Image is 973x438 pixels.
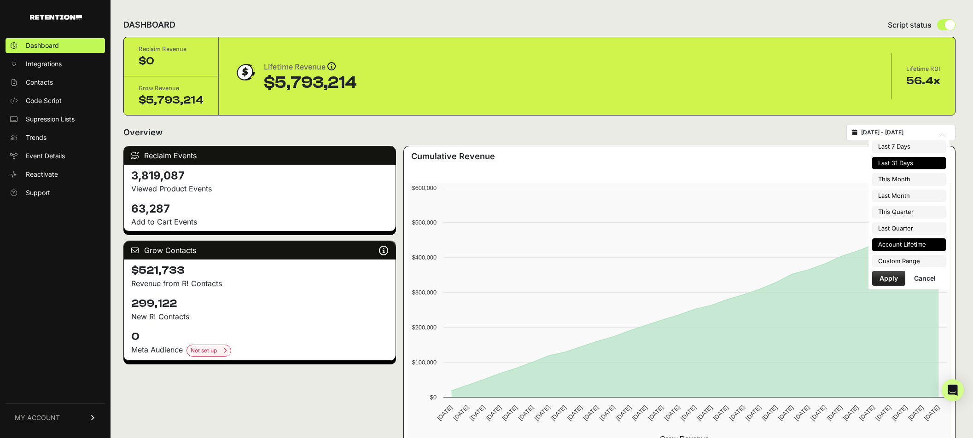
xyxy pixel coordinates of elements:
[872,238,946,251] li: Account Lifetime
[942,379,964,401] div: Open Intercom Messenger
[923,404,941,422] text: [DATE]
[6,167,105,182] a: Reactivate
[728,404,746,422] text: [DATE]
[124,146,396,165] div: Reclaim Events
[663,404,681,422] text: [DATE]
[872,140,946,153] li: Last 7 Days
[872,190,946,202] li: Last Month
[906,74,940,88] div: 56.4x
[6,185,105,200] a: Support
[131,344,388,357] div: Meta Audience
[907,271,943,286] button: Cancel
[6,403,105,432] a: MY ACCOUNT
[26,59,62,69] span: Integrations
[872,255,946,268] li: Custom Range
[872,222,946,235] li: Last Quarter
[907,404,925,422] text: [DATE]
[598,404,616,422] text: [DATE]
[411,150,495,163] h3: Cumulative Revenue
[131,183,388,194] p: Viewed Product Events
[809,404,827,422] text: [DATE]
[872,157,946,170] li: Last 31 Days
[630,404,648,422] text: [DATE]
[874,404,892,422] text: [DATE]
[26,41,59,50] span: Dashboard
[679,404,697,422] text: [DATE]
[436,404,454,422] text: [DATE]
[712,404,730,422] text: [DATE]
[131,296,388,311] h4: 299,122
[872,206,946,219] li: This Quarter
[15,413,60,422] span: MY ACCOUNT
[695,404,713,422] text: [DATE]
[430,394,436,401] text: $0
[131,168,388,183] h4: 3,819,087
[131,311,388,322] p: New R! Contacts
[468,404,486,422] text: [DATE]
[6,112,105,127] a: Supression Lists
[412,254,436,261] text: $400,000
[890,404,908,422] text: [DATE]
[517,404,535,422] text: [DATE]
[888,19,932,30] span: Script status
[123,126,163,139] h2: Overview
[412,289,436,296] text: $300,000
[131,278,388,289] p: Revenue from R! Contacts
[26,133,47,142] span: Trends
[412,324,436,331] text: $200,000
[549,404,567,422] text: [DATE]
[412,219,436,226] text: $500,000
[582,404,600,422] text: [DATE]
[565,404,583,422] text: [DATE]
[139,93,204,108] div: $5,793,214
[777,404,795,422] text: [DATE]
[6,38,105,53] a: Dashboard
[452,404,470,422] text: [DATE]
[793,404,811,422] text: [DATE]
[131,263,388,278] h4: $521,733
[872,173,946,186] li: This Month
[842,404,860,422] text: [DATE]
[484,404,502,422] text: [DATE]
[139,54,204,69] div: $0
[6,130,105,145] a: Trends
[30,15,82,20] img: Retention.com
[744,404,762,422] text: [DATE]
[906,64,940,74] div: Lifetime ROI
[825,404,843,422] text: [DATE]
[26,151,65,161] span: Event Details
[6,57,105,71] a: Integrations
[131,329,388,344] h4: 0
[6,149,105,163] a: Event Details
[412,359,436,366] text: $100,000
[124,241,396,259] div: Grow Contacts
[26,188,50,197] span: Support
[614,404,632,422] text: [DATE]
[872,271,905,286] button: Apply
[26,115,75,124] span: Supression Lists
[131,202,388,216] h4: 63,287
[858,404,876,422] text: [DATE]
[647,404,664,422] text: [DATE]
[533,404,551,422] text: [DATE]
[123,18,175,31] h2: DASHBOARD
[264,61,357,74] div: Lifetime Revenue
[26,78,53,87] span: Contacts
[26,96,62,105] span: Code Script
[760,404,778,422] text: [DATE]
[139,45,204,54] div: Reclaim Revenue
[233,61,256,84] img: dollar-coin-05c43ed7efb7bc0c12610022525b4bbbb207c7efeef5aecc26f025e68dcafac9.png
[6,75,105,90] a: Contacts
[6,93,105,108] a: Code Script
[139,84,204,93] div: Grow Revenue
[501,404,519,422] text: [DATE]
[264,74,357,92] div: $5,793,214
[131,216,388,227] p: Add to Cart Events
[412,184,436,191] text: $600,000
[26,170,58,179] span: Reactivate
